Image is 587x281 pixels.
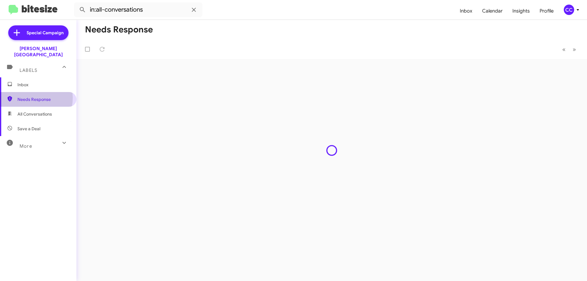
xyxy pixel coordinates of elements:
span: Inbox [17,82,69,88]
a: Insights [508,2,535,20]
span: » [573,46,576,53]
span: Save a Deal [17,126,40,132]
a: Inbox [455,2,477,20]
span: Special Campaign [27,30,64,36]
input: Search [74,2,202,17]
a: Profile [535,2,559,20]
a: Special Campaign [8,25,68,40]
div: CC [564,5,574,15]
span: More [20,143,32,149]
a: Calendar [477,2,508,20]
button: CC [559,5,580,15]
button: Next [569,43,580,56]
span: « [562,46,566,53]
button: Previous [559,43,569,56]
nav: Page navigation example [559,43,580,56]
h1: Needs Response [85,25,153,35]
span: Needs Response [17,96,69,102]
span: All Conversations [17,111,52,117]
span: Labels [20,68,37,73]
